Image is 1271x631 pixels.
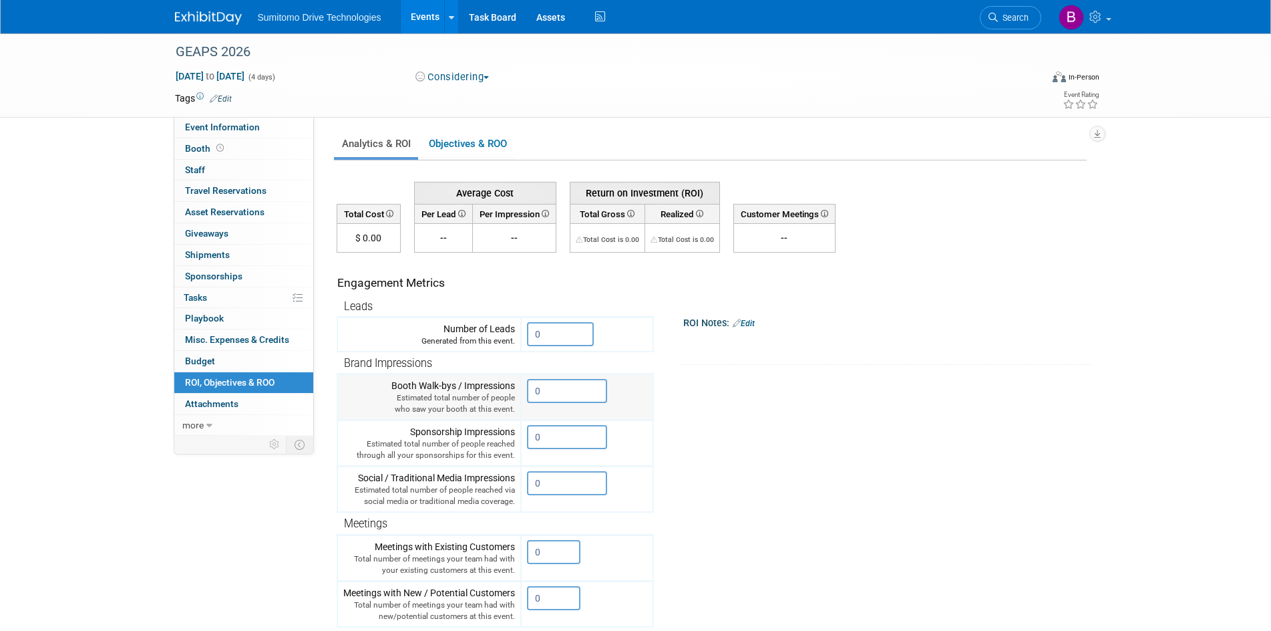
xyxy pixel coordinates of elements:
a: Search [980,6,1041,29]
span: -- [511,233,518,243]
a: Shipments [174,245,313,265]
a: Tasks [174,287,313,308]
td: Personalize Event Tab Strip [263,436,287,453]
div: The Total Cost for this event needs to be greater than 0.00 in order for ROI to get calculated. S... [651,231,714,245]
div: Event Format [962,70,1100,90]
span: Brand Impressions [344,357,432,370]
div: The Total Cost for this event needs to be greater than 0.00 in order for ROI to get calculated. S... [576,231,639,245]
div: GEAPS 2026 [171,40,1021,64]
a: more [174,415,313,436]
span: Staff [185,164,205,175]
div: Engagement Metrics [337,275,648,291]
th: Customer Meetings [733,204,835,223]
div: Meetings with New / Potential Customers [343,586,515,622]
th: Realized [645,204,719,223]
th: Total Gross [570,204,645,223]
span: Leads [344,300,373,313]
div: Booth Walk-bys / Impressions [343,379,515,415]
div: Event Rating [1063,92,1099,98]
span: Tasks [184,292,207,303]
span: [DATE] [DATE] [175,70,245,82]
div: Number of Leads [343,322,515,347]
span: Sumitomo Drive Technologies [258,12,381,23]
td: Tags [175,92,232,105]
div: Generated from this event. [343,336,515,347]
span: (4 days) [247,73,275,82]
a: Edit [210,94,232,104]
span: Shipments [185,249,230,260]
a: Travel Reservations [174,180,313,201]
a: Giveaways [174,223,313,244]
div: ROI Notes: [683,313,1093,330]
span: Giveaways [185,228,228,239]
span: Asset Reservations [185,207,264,217]
div: Sponsorship Impressions [343,425,515,461]
span: Budget [185,356,215,366]
span: Meetings [344,517,387,530]
span: Misc. Expenses & Credits [185,334,289,345]
img: Format-Inperson.png [1053,72,1066,82]
span: more [182,420,204,430]
th: Total Cost [337,204,400,223]
div: Social / Traditional Media Impressions [343,471,515,507]
a: Misc. Expenses & Credits [174,330,313,350]
span: -- [440,233,447,243]
span: Attachments [185,398,238,409]
div: Estimated total number of people reached via social media or traditional media coverage. [343,485,515,507]
div: Total number of meetings your team had with new/potential customers at this event. [343,600,515,622]
td: $ 0.00 [337,224,400,253]
a: Budget [174,351,313,372]
span: Sponsorships [185,271,242,281]
div: Estimated total number of people reached through all your sponsorships for this event. [343,438,515,461]
span: Event Information [185,122,260,132]
img: ExhibitDay [175,11,242,25]
td: Toggle Event Tabs [286,436,313,453]
a: Edit [733,319,755,328]
div: -- [739,231,830,245]
a: Sponsorships [174,266,313,287]
th: Per Lead [414,204,472,223]
a: Playbook [174,308,313,329]
span: Booth not reserved yet [214,143,226,153]
span: Search [998,13,1029,23]
span: Playbook [185,313,224,324]
div: Total number of meetings your team had with your existing customers at this event. [343,553,515,576]
a: Staff [174,160,313,180]
div: Meetings with Existing Customers [343,540,515,576]
th: Per Impression [472,204,556,223]
a: Attachments [174,394,313,414]
th: Return on Investment (ROI) [570,182,719,204]
a: ROI, Objectives & ROO [174,372,313,393]
span: to [204,71,216,82]
a: Event Information [174,117,313,138]
a: Objectives & ROO [421,131,514,157]
span: Booth [185,143,226,154]
div: Estimated total number of people who saw your booth at this event. [343,392,515,415]
a: Booth [174,138,313,159]
th: Average Cost [414,182,556,204]
a: Asset Reservations [174,202,313,223]
button: Considering [411,70,494,84]
div: In-Person [1068,72,1099,82]
span: Travel Reservations [185,185,266,196]
img: Brittany Mitchell [1059,5,1084,30]
a: Analytics & ROI [334,131,418,157]
span: ROI, Objectives & ROO [185,377,275,388]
